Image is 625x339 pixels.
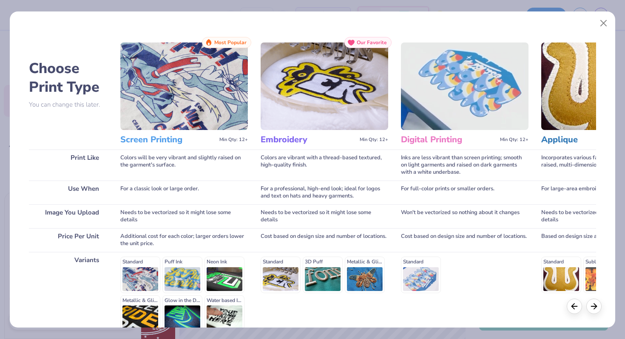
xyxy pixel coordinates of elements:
[401,134,497,145] h3: Digital Printing
[29,101,108,108] p: You can change this later.
[401,204,528,228] div: Won't be vectorized so nothing about it changes
[261,42,388,130] img: Embroidery
[261,134,356,145] h3: Embroidery
[360,137,388,143] span: Min Qty: 12+
[120,134,216,145] h3: Screen Printing
[357,40,387,45] span: Our Favorite
[29,59,108,96] h2: Choose Print Type
[261,228,388,252] div: Cost based on design size and number of locations.
[261,150,388,181] div: Colors are vibrant with a thread-based textured, high-quality finish.
[29,252,108,336] div: Variants
[120,228,248,252] div: Additional cost for each color; larger orders lower the unit price.
[596,15,612,31] button: Close
[29,204,108,228] div: Image You Upload
[29,228,108,252] div: Price Per Unit
[401,42,528,130] img: Digital Printing
[120,181,248,204] div: For a classic look or large order.
[120,204,248,228] div: Needs to be vectorized so it might lose some details
[120,42,248,130] img: Screen Printing
[120,150,248,181] div: Colors will be very vibrant and slightly raised on the garment's surface.
[29,150,108,181] div: Print Like
[29,181,108,204] div: Use When
[219,137,248,143] span: Min Qty: 12+
[261,181,388,204] div: For a professional, high-end look; ideal for logos and text on hats and heavy garments.
[500,137,528,143] span: Min Qty: 12+
[401,181,528,204] div: For full-color prints or smaller orders.
[261,204,388,228] div: Needs to be vectorized so it might lose some details
[401,150,528,181] div: Inks are less vibrant than screen printing; smooth on light garments and raised on dark garments ...
[401,228,528,252] div: Cost based on design size and number of locations.
[214,40,247,45] span: Most Popular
